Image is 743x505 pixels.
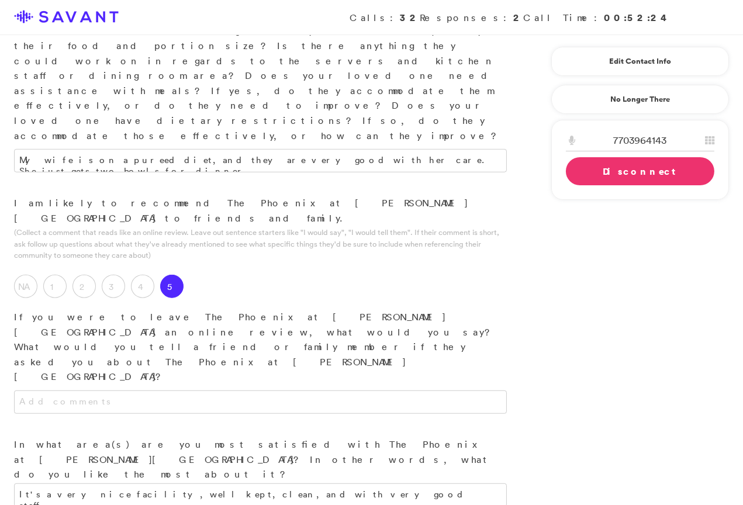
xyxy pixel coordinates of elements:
[14,275,37,298] label: NA
[14,227,507,261] p: (Collect a comment that reads like an online review. Leave out sentence starters like "I would sa...
[102,275,125,298] label: 3
[131,275,154,298] label: 4
[14,310,507,385] p: If you were to leave The Phoenix at [PERSON_NAME][GEOGRAPHIC_DATA] an online review, what would y...
[14,437,507,482] p: In what area(s) are you most satisfied with The Phoenix at [PERSON_NAME][GEOGRAPHIC_DATA]? In oth...
[566,52,714,71] a: Edit Contact Info
[513,11,523,24] strong: 2
[43,275,67,298] label: 1
[72,275,96,298] label: 2
[400,11,420,24] strong: 32
[551,85,729,114] a: No Longer There
[566,157,714,185] a: Disconnect
[160,275,184,298] label: 5
[14,196,507,226] p: I am likely to recommend The Phoenix at [PERSON_NAME][GEOGRAPHIC_DATA] to friends and family.
[604,11,671,24] strong: 00:52:24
